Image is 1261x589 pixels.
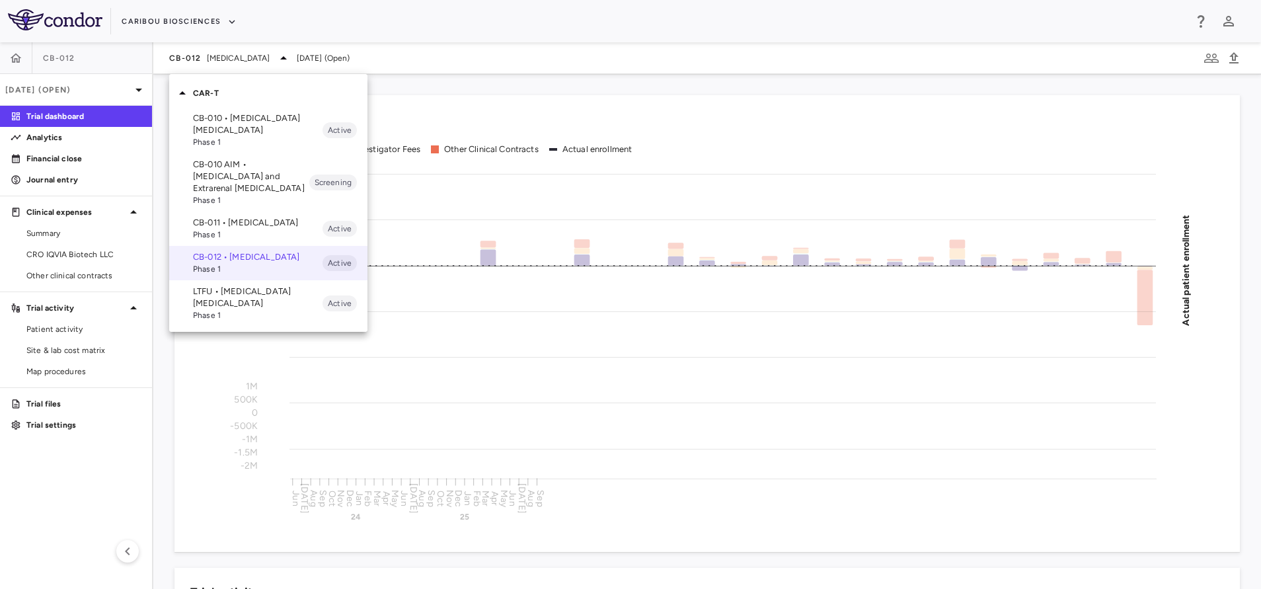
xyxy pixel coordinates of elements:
[193,194,309,206] span: Phase 1
[323,124,357,136] span: Active
[193,136,323,148] span: Phase 1
[193,251,323,263] p: CB-012 • [MEDICAL_DATA]
[323,297,357,309] span: Active
[323,223,357,235] span: Active
[323,257,357,269] span: Active
[169,153,367,212] div: CB-010 AIM • [MEDICAL_DATA] and Extrarenal [MEDICAL_DATA]Phase 1Screening
[169,280,367,327] div: LTFU • [MEDICAL_DATA] [MEDICAL_DATA]Phase 1Active
[193,217,323,229] p: CB-011 • [MEDICAL_DATA]
[193,87,367,99] p: CAR-T
[169,107,367,153] div: CB-010 • [MEDICAL_DATA] [MEDICAL_DATA]Phase 1Active
[193,263,323,275] span: Phase 1
[169,246,367,280] div: CB-012 • [MEDICAL_DATA]Phase 1Active
[169,212,367,246] div: CB-011 • [MEDICAL_DATA]Phase 1Active
[193,309,323,321] span: Phase 1
[193,229,323,241] span: Phase 1
[193,159,309,194] p: CB-010 AIM • [MEDICAL_DATA] and Extrarenal [MEDICAL_DATA]
[193,286,323,309] p: LTFU • [MEDICAL_DATA] [MEDICAL_DATA]
[169,79,367,107] div: CAR-T
[309,177,357,188] span: Screening
[193,112,323,136] p: CB-010 • [MEDICAL_DATA] [MEDICAL_DATA]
